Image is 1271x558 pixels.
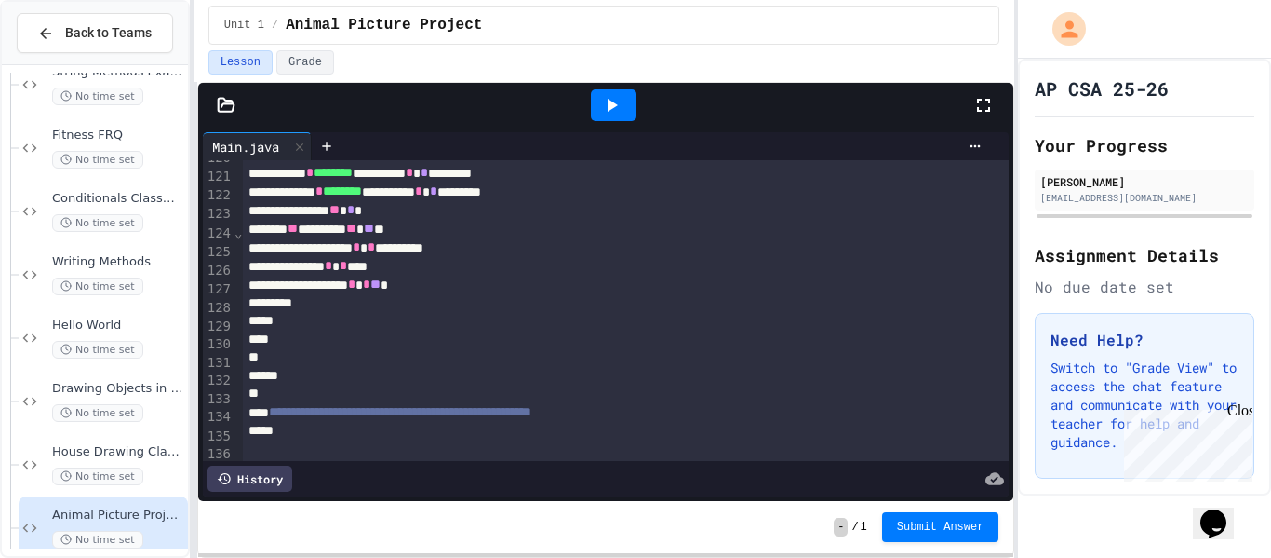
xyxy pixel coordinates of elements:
span: / [851,520,858,535]
button: Submit Answer [882,512,999,542]
span: Drawing Objects in Java - HW Playposit Code [52,381,184,397]
span: Conditionals Classwork [52,191,184,207]
span: No time set [52,341,143,359]
div: 127 [203,280,234,299]
span: - [834,518,848,537]
button: Back to Teams [17,13,173,53]
button: Grade [276,50,334,75]
div: No due date set [1035,276,1254,298]
span: Animal Picture Project [286,14,482,36]
div: 132 [203,372,234,390]
h1: AP CSA 25-26 [1035,75,1169,102]
h2: Your Progress [1035,132,1254,158]
span: No time set [52,468,143,485]
div: History [207,466,292,492]
span: Back to Teams [65,23,152,43]
span: No time set [52,278,143,295]
h2: Assignment Details [1035,242,1254,268]
span: No time set [52,214,143,232]
div: 124 [203,225,234,243]
iframe: chat widget [1117,402,1252,482]
div: Main.java [203,132,312,160]
div: 121 [203,168,234,186]
div: 128 [203,299,234,318]
div: [PERSON_NAME] [1040,173,1249,190]
div: 122 [203,186,234,205]
span: No time set [52,404,143,422]
div: 133 [203,390,234,409]
span: 1 [861,520,867,535]
span: No time set [52,531,143,549]
div: 135 [203,428,234,446]
div: 129 [203,318,234,336]
span: No time set [52,88,143,105]
span: Hello World [52,318,184,333]
div: 125 [203,243,234,262]
div: Chat with us now!Close [7,7,128,118]
span: Writing Methods [52,254,184,270]
p: Switch to "Grade View" to access the chat feature and communicate with your teacher for help and ... [1050,359,1238,452]
iframe: chat widget [1193,483,1252,539]
div: 126 [203,262,234,280]
span: Animal Picture Project [52,508,184,524]
div: [EMAIL_ADDRESS][DOMAIN_NAME] [1040,191,1249,205]
span: House Drawing Classwork [52,444,184,460]
span: Fold line [234,225,243,240]
h3: Need Help? [1050,329,1238,351]
div: 136 [203,445,234,464]
span: String Methods Examples [52,64,184,80]
div: 123 [203,205,234,224]
div: 130 [203,335,234,354]
div: Main.java [203,137,288,157]
span: Submit Answer [897,520,984,535]
span: No time set [52,151,143,169]
span: Unit 1 [224,18,264,33]
div: 131 [203,354,234,373]
div: My Account [1033,7,1090,50]
button: Lesson [208,50,273,75]
span: / [272,18,278,33]
span: Fitness FRQ [52,128,184,143]
div: 134 [203,408,234,427]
